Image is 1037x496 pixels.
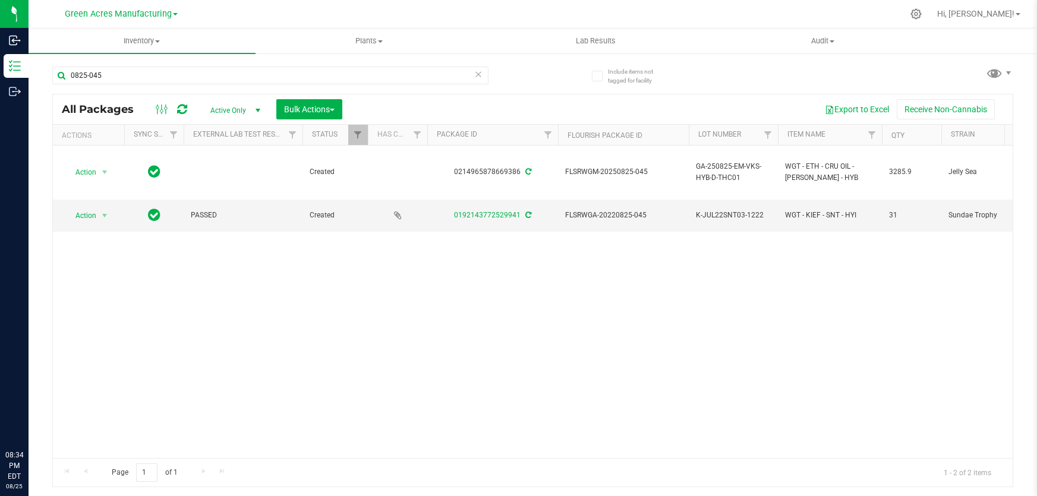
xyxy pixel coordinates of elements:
[136,463,157,482] input: 1
[9,34,21,46] inline-svg: Inbound
[891,131,904,140] a: Qty
[284,105,335,114] span: Bulk Actions
[524,168,531,176] span: Sync from Compliance System
[65,207,97,224] span: Action
[437,130,477,138] a: Package ID
[785,210,875,221] span: WGT - KIEF - SNT - HYI
[12,401,48,437] iframe: Resource center
[710,36,935,46] span: Audit
[35,399,49,413] iframe: Resource center unread badge
[951,130,975,138] a: Strain
[909,8,923,20] div: Manage settings
[408,125,427,145] a: Filter
[148,163,160,180] span: In Sync
[758,125,778,145] a: Filter
[102,463,187,482] span: Page of 1
[934,463,1001,481] span: 1 - 2 of 2 items
[65,9,172,19] span: Green Acres Manufacturing
[787,130,825,138] a: Item Name
[256,36,482,46] span: Plants
[565,210,682,221] span: FLSRWGA-20220825-045
[538,125,558,145] a: Filter
[524,211,531,219] span: Sync from Compliance System
[785,161,875,184] span: WGT - ETH - CRU OIL - [PERSON_NAME] - HYB
[9,60,21,72] inline-svg: Inventory
[29,36,256,46] span: Inventory
[310,166,361,178] span: Created
[134,130,179,138] a: Sync Status
[568,131,642,140] a: Flourish Package ID
[52,67,488,84] input: Search Package ID, Item Name, SKU, Lot or Part Number...
[368,125,427,146] th: Has COA
[5,482,23,491] p: 08/25
[62,103,146,116] span: All Packages
[817,99,897,119] button: Export to Excel
[889,166,934,178] span: 3285.9
[97,164,112,181] span: select
[164,125,184,145] a: Filter
[696,161,771,184] span: GA-250825-EM-VKS-HYB-D-THC01
[283,125,302,145] a: Filter
[9,86,21,97] inline-svg: Outbound
[698,130,741,138] a: Lot Number
[454,211,521,219] a: 0192143772529941
[310,210,361,221] span: Created
[425,166,560,178] div: 0214965878669386
[889,210,934,221] span: 31
[97,207,112,224] span: select
[191,210,295,221] span: PASSED
[193,130,286,138] a: External Lab Test Result
[474,67,483,82] span: Clear
[62,131,119,140] div: Actions
[312,130,338,138] a: Status
[897,99,995,119] button: Receive Non-Cannabis
[5,450,23,482] p: 08:34 PM EDT
[65,164,97,181] span: Action
[148,207,160,223] span: In Sync
[348,125,368,145] a: Filter
[560,36,632,46] span: Lab Results
[608,67,667,85] span: Include items not tagged for facility
[565,166,682,178] span: FLSRWGM-20250825-045
[862,125,882,145] a: Filter
[937,9,1014,18] span: Hi, [PERSON_NAME]!
[696,210,771,221] span: K-JUL22SNT03-1222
